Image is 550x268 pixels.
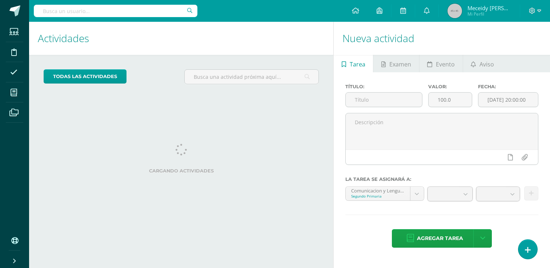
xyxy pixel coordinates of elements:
input: Busca una actividad próxima aquí... [185,70,319,84]
a: Comunicacion y Lenguaje 'A'Segundo Primaria [346,187,423,200]
a: Aviso [463,55,502,72]
h1: Nueva actividad [342,22,541,55]
span: Tarea [350,56,365,73]
input: Busca un usuario... [34,5,197,17]
span: Evento [436,56,455,73]
span: Mi Perfil [467,11,511,17]
label: Título: [345,84,422,89]
input: Fecha de entrega [478,93,538,107]
div: Comunicacion y Lenguaje 'A' [351,187,404,194]
span: Agregar tarea [417,230,463,247]
a: todas las Actividades [44,69,127,84]
a: Evento [419,55,463,72]
h1: Actividades [38,22,325,55]
span: Meceidy [PERSON_NAME] [467,4,511,12]
input: Puntos máximos [429,93,472,107]
label: Fecha: [478,84,538,89]
label: Cargando actividades [44,168,319,174]
a: Examen [373,55,419,72]
a: Tarea [334,55,373,72]
img: 45x45 [447,4,462,18]
span: Aviso [479,56,494,73]
span: Examen [389,56,411,73]
input: Título [346,93,422,107]
label: La tarea se asignará a: [345,176,538,182]
div: Segundo Primaria [351,194,404,199]
label: Valor: [428,84,472,89]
